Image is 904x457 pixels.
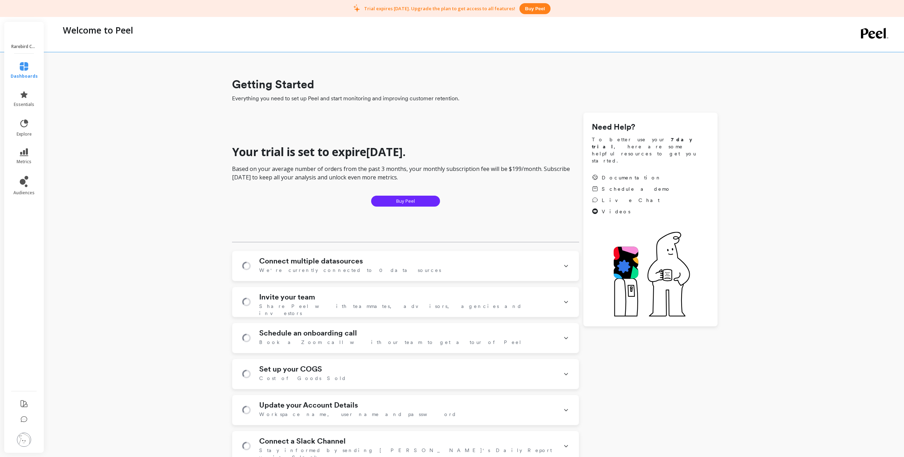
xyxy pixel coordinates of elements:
h1: Set up your COGS [259,365,322,373]
button: Buy peel [519,3,551,14]
p: Trial expires [DATE]. Upgrade the plan to get access to all features! [364,5,515,12]
span: dashboards [11,73,38,79]
h1: Getting Started [232,76,718,93]
span: To better use your , here are some helpful resources to get you started. [592,136,709,164]
h1: Update your Account Details [259,401,358,409]
a: Videos [592,208,671,215]
p: Based on your average number of orders from the past 3 months, your monthly subscription fee will... [232,165,579,182]
button: Buy Peel [371,196,440,207]
span: Videos [602,208,630,215]
span: Documentation [602,174,662,181]
span: Cost of Goods Sold [259,375,346,382]
p: Welcome to Peel [63,24,133,36]
h1: Your trial is set to expire [DATE] . [232,145,579,159]
span: explore [17,131,32,137]
span: audiences [13,190,35,196]
span: We're currently connected to 0 data sources [259,267,441,274]
span: Live Chat [602,197,660,204]
a: Documentation [592,174,671,181]
h1: Schedule an onboarding call [259,329,357,337]
span: Share Peel with teammates, advisors, agencies and investors [259,303,555,317]
span: metrics [17,159,31,165]
span: Everything you need to set up Peel and start monitoring and improving customer retention. [232,94,718,103]
h1: Need Help? [592,121,709,133]
p: Rarebird Coffee [11,44,37,49]
h1: Connect a Slack Channel [259,437,346,445]
span: Buy Peel [396,198,415,204]
span: Workspace name, user name and password [259,411,457,418]
img: profile picture [17,433,31,447]
strong: 7 day trial [592,137,698,149]
h1: Connect multiple datasources [259,257,363,265]
h1: Invite your team [259,293,315,301]
span: Schedule a demo [602,185,671,192]
a: Schedule a demo [592,185,671,192]
span: essentials [14,102,34,107]
span: RC [21,30,28,38]
span: Book a Zoom call with our team to get a tour of Peel [259,339,522,346]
